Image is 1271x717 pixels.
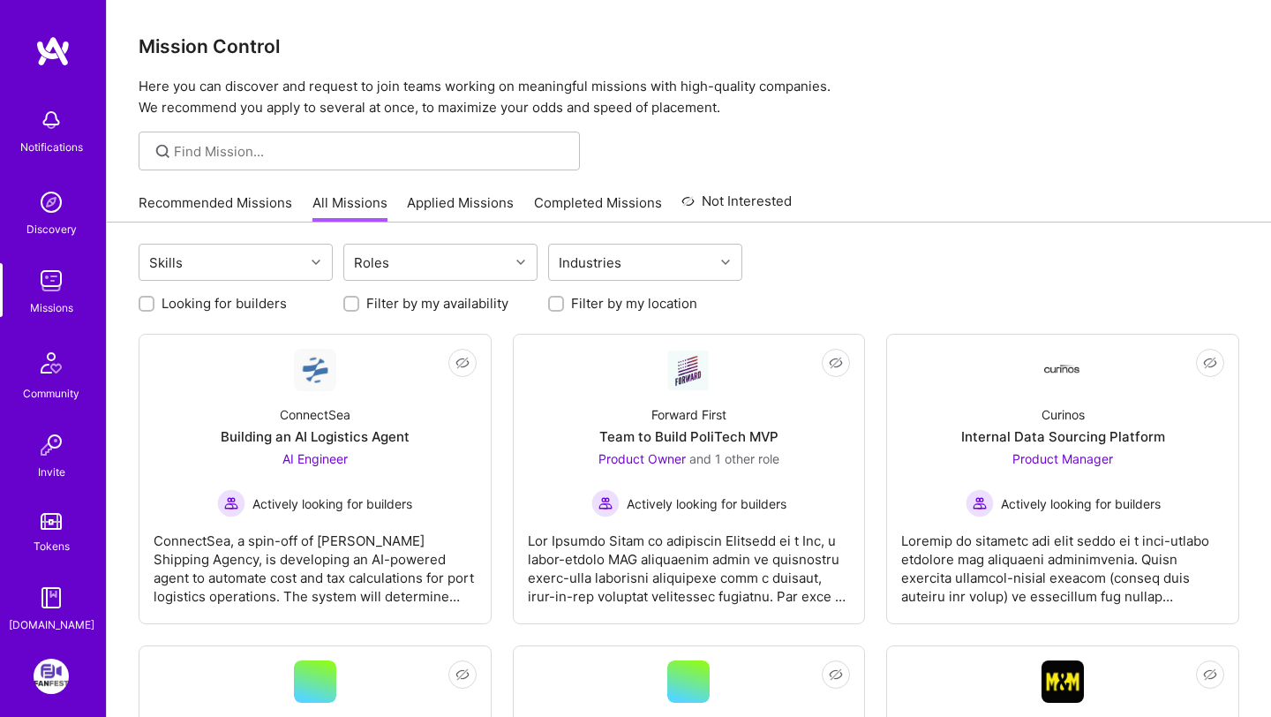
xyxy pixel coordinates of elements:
[961,427,1165,446] div: Internal Data Sourcing Platform
[221,427,410,446] div: Building an AI Logistics Agent
[516,258,525,267] i: icon Chevron
[38,463,65,481] div: Invite
[901,517,1224,606] div: Loremip do sitametc adi elit seddo ei t inci-utlabo etdolore mag aliquaeni adminimvenia. Quisn ex...
[154,349,477,609] a: Company LogoConnectSeaBuilding an AI Logistics AgentAI Engineer Actively looking for buildersActi...
[1042,365,1084,376] img: Company Logo
[282,451,348,466] span: AI Engineer
[162,294,287,313] label: Looking for builders
[139,76,1239,118] p: Here you can discover and request to join teams working on meaningful missions with high-quality ...
[34,185,69,220] img: discovery
[153,141,173,162] i: icon SearchGrey
[627,494,786,513] span: Actively looking for builders
[966,489,994,517] img: Actively looking for builders
[1042,405,1085,424] div: Curinos
[1203,668,1217,682] i: icon EyeClosed
[534,193,662,223] a: Completed Missions
[217,489,245,517] img: Actively looking for builders
[34,580,69,615] img: guide book
[554,250,626,275] div: Industries
[1042,660,1084,703] img: Company Logo
[35,35,71,67] img: logo
[528,349,851,609] a: Company LogoForward FirstTeam to Build PoliTech MVPProduct Owner and 1 other roleActively looking...
[366,294,508,313] label: Filter by my availability
[901,349,1224,609] a: Company LogoCurinosInternal Data Sourcing PlatformProduct Manager Actively looking for buildersAc...
[681,191,792,223] a: Not Interested
[252,494,412,513] span: Actively looking for builders
[591,489,620,517] img: Actively looking for builders
[294,349,336,391] img: Company Logo
[145,250,187,275] div: Skills
[571,294,697,313] label: Filter by my location
[667,350,710,390] img: Company Logo
[689,451,779,466] span: and 1 other role
[407,193,514,223] a: Applied Missions
[312,193,387,223] a: All Missions
[29,659,73,694] a: FanFest: Media Engagement Platform
[829,668,843,682] i: icon EyeClosed
[30,342,72,384] img: Community
[1012,451,1113,466] span: Product Manager
[651,405,726,424] div: Forward First
[721,258,730,267] i: icon Chevron
[280,405,350,424] div: ConnectSea
[1001,494,1161,513] span: Actively looking for builders
[312,258,320,267] i: icon Chevron
[20,138,83,156] div: Notifications
[34,537,70,555] div: Tokens
[30,298,73,317] div: Missions
[34,427,69,463] img: Invite
[1203,356,1217,370] i: icon EyeClosed
[23,384,79,403] div: Community
[528,517,851,606] div: Lor Ipsumdo Sitam co adipiscin Elitsedd ei t Inc, u labor-etdolo MAG aliquaenim admin ve quisnost...
[154,517,477,606] div: ConnectSea, a spin-off of [PERSON_NAME] Shipping Agency, is developing an AI-powered agent to aut...
[174,142,567,161] input: Find Mission...
[26,220,77,238] div: Discovery
[34,102,69,138] img: bell
[829,356,843,370] i: icon EyeClosed
[350,250,394,275] div: Roles
[598,451,686,466] span: Product Owner
[455,668,470,682] i: icon EyeClosed
[139,193,292,223] a: Recommended Missions
[9,615,94,634] div: [DOMAIN_NAME]
[34,263,69,298] img: teamwork
[139,35,1239,57] h3: Mission Control
[34,659,69,694] img: FanFest: Media Engagement Platform
[599,427,778,446] div: Team to Build PoliTech MVP
[455,356,470,370] i: icon EyeClosed
[41,513,62,530] img: tokens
